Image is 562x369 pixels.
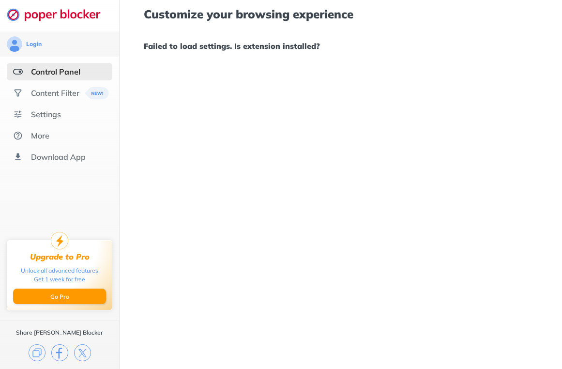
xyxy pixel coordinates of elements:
img: features-selected.svg [13,67,23,77]
div: Content Filter [31,88,79,98]
div: Upgrade to Pro [30,252,90,261]
div: Settings [31,109,61,119]
img: facebook.svg [51,344,68,361]
div: Control Panel [31,67,80,77]
img: menuBanner.svg [85,87,109,99]
div: Unlock all advanced features [21,266,98,275]
img: avatar.svg [7,36,22,52]
div: Share [PERSON_NAME] Blocker [16,329,103,337]
img: social.svg [13,88,23,98]
img: x.svg [74,344,91,361]
div: Login [26,40,42,48]
div: Download App [31,152,86,162]
div: More [31,131,49,140]
img: logo-webpage.svg [7,8,111,21]
img: about.svg [13,131,23,140]
button: Go Pro [13,289,106,304]
img: upgrade-to-pro.svg [51,232,68,249]
img: copy.svg [29,344,46,361]
div: Get 1 week for free [34,275,85,284]
img: settings.svg [13,109,23,119]
img: download-app.svg [13,152,23,162]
